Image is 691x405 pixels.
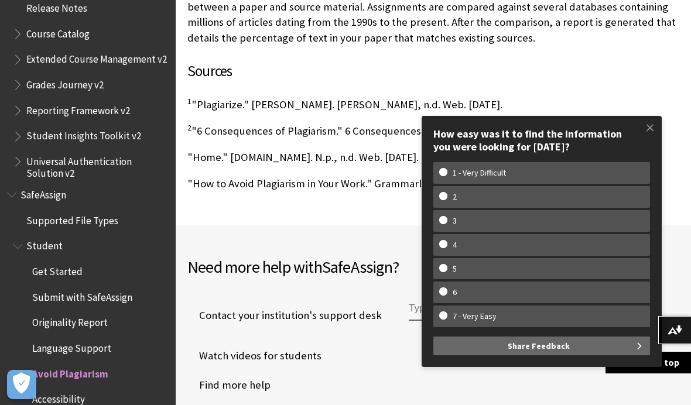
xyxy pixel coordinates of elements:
[439,287,470,297] w-span: 6
[187,123,679,139] p: "6 Consequences of Plagiarism." 6 Consequences of Plagiarism. N.p., n.d. Web. [DATE].
[187,308,382,323] span: Contact your institution's support desk
[187,255,679,279] h2: Need more help with ?
[26,211,118,226] span: Supported File Types
[439,216,470,226] w-span: 3
[32,262,83,277] span: Get Started
[433,128,650,153] div: How easy was it to find the information you were looking for [DATE]?
[187,150,679,165] p: "Home." [DOMAIN_NAME]. N.p., n.d. Web. [DATE].
[20,185,66,201] span: SafeAssign
[187,96,191,107] sup: 1
[26,101,130,116] span: Reporting Framework v2
[187,60,679,83] h3: Sources
[187,347,321,365] a: Watch videos for students
[32,287,132,303] span: Submit with SafeAssign
[322,256,392,277] span: SafeAssign
[26,75,104,91] span: Grades Journey v2
[26,126,141,142] span: Student Insights Toolkit v2
[7,370,36,399] button: Open Preferences
[439,168,519,178] w-span: 1 - Very Difficult
[32,364,108,380] span: Avoid Plagiarism
[26,50,167,66] span: Extended Course Management v2
[187,376,271,394] a: Find more help
[439,264,470,274] w-span: 5
[439,192,470,202] w-span: 2
[187,122,191,133] sup: 2
[439,240,470,250] w-span: 4
[187,176,679,191] p: "How to Avoid Plagiarism in Your Work." Grammarly. N.p., n.d. Web. [DATE].
[409,297,540,321] input: Type institution name to get support
[32,338,111,354] span: Language Support
[433,337,650,355] button: Share Feedback
[508,337,570,355] span: Share Feedback
[26,152,167,179] span: Universal Authentication Solution v2
[439,311,510,321] w-span: 7 - Very Easy
[26,24,90,40] span: Course Catalog
[187,97,679,112] p: "Plagiarize." [PERSON_NAME]. [PERSON_NAME], n.d. Web. [DATE].
[32,313,108,329] span: Originality Report
[26,236,63,252] span: Student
